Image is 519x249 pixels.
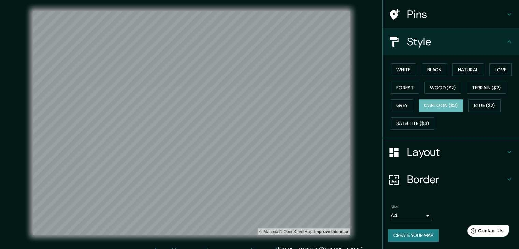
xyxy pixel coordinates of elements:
[407,173,505,186] h4: Border
[391,204,398,210] label: Size
[467,82,506,94] button: Terrain ($2)
[407,8,505,21] h4: Pins
[458,222,511,241] iframe: Help widget launcher
[424,82,461,94] button: Wood ($2)
[259,229,278,234] a: Mapbox
[407,35,505,48] h4: Style
[468,99,501,112] button: Blue ($2)
[422,63,447,76] button: Black
[33,11,350,235] canvas: Map
[383,166,519,193] div: Border
[419,99,463,112] button: Cartoon ($2)
[489,63,512,76] button: Love
[391,99,413,112] button: Grey
[391,117,434,130] button: Satellite ($3)
[279,229,312,234] a: OpenStreetMap
[391,210,432,221] div: A4
[391,63,416,76] button: White
[383,28,519,55] div: Style
[452,63,484,76] button: Natural
[314,229,348,234] a: Map feedback
[383,1,519,28] div: Pins
[391,82,419,94] button: Forest
[383,138,519,166] div: Layout
[407,145,505,159] h4: Layout
[388,229,439,242] button: Create your map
